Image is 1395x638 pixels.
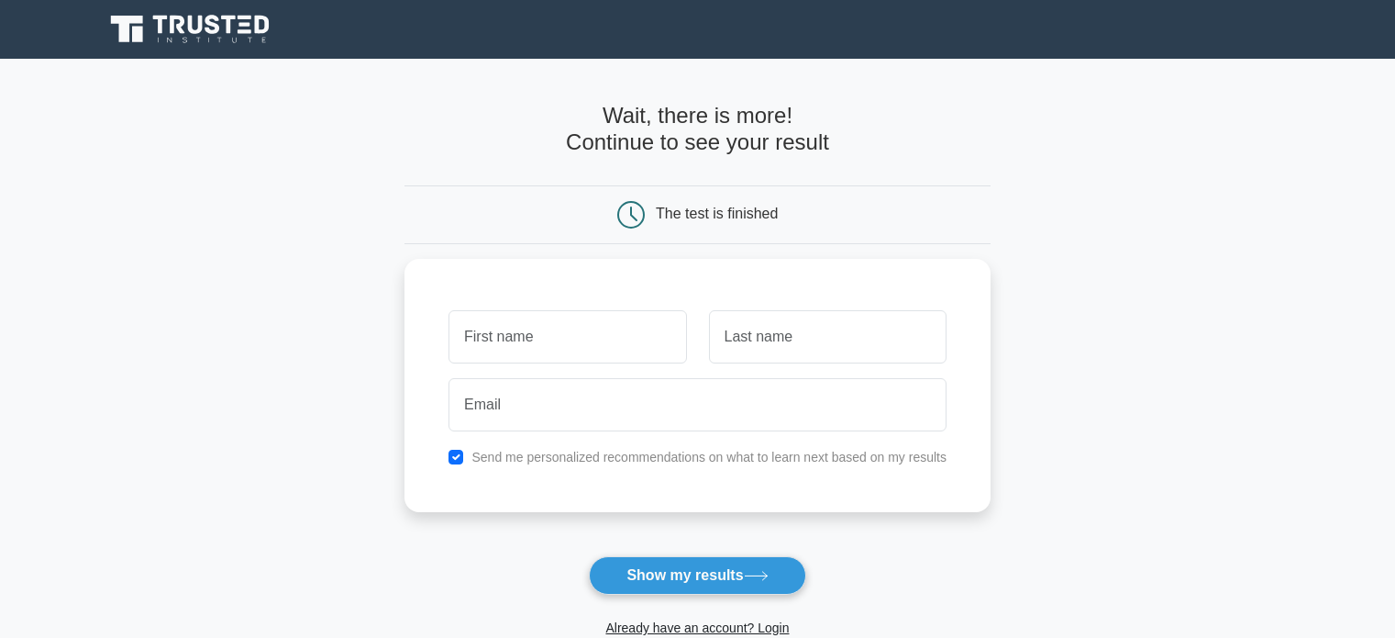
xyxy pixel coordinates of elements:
div: The test is finished [656,206,778,221]
h4: Wait, there is more! Continue to see your result [404,103,991,156]
input: Last name [709,310,947,364]
input: First name [448,310,686,364]
input: Email [448,378,947,431]
button: Show my results [589,556,805,595]
a: Already have an account? Login [605,621,789,635]
label: Send me personalized recommendations on what to learn next based on my results [471,450,947,465]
